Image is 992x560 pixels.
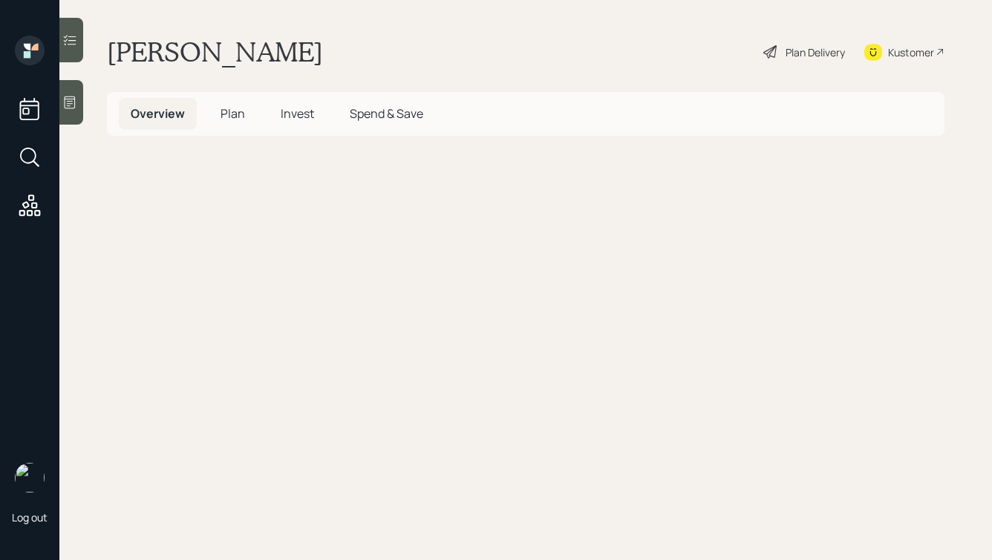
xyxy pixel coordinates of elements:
[15,463,45,493] img: hunter_neumayer.jpg
[888,45,934,60] div: Kustomer
[350,105,423,122] span: Spend & Save
[281,105,314,122] span: Invest
[12,510,48,524] div: Log out
[107,36,323,68] h1: [PERSON_NAME]
[786,45,845,60] div: Plan Delivery
[221,105,245,122] span: Plan
[131,105,185,122] span: Overview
